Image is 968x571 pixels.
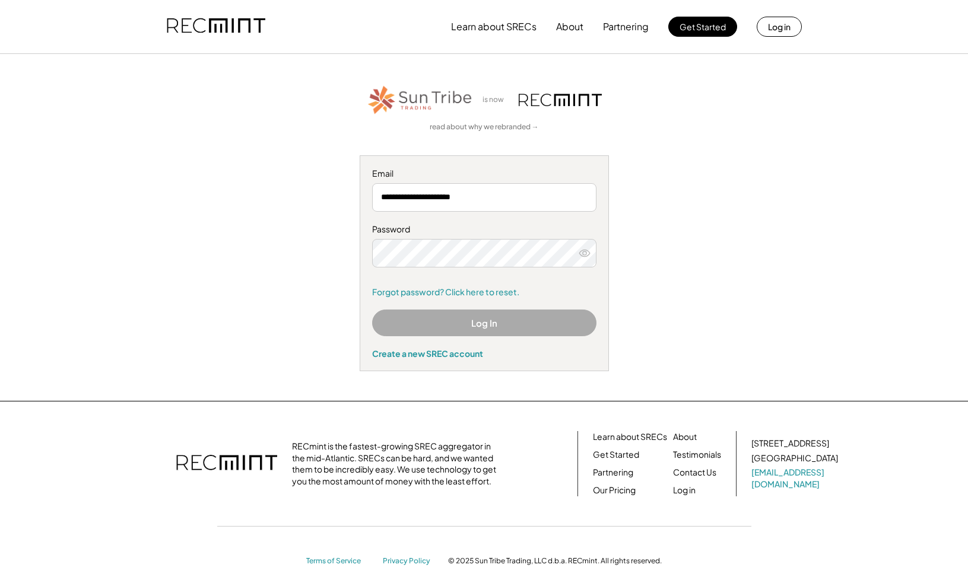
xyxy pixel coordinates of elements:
[372,286,596,298] a: Forgot password? Click here to reset.
[603,15,649,39] button: Partnering
[673,467,716,479] a: Contact Us
[167,7,265,47] img: recmint-logotype%403x.png
[372,224,596,235] div: Password
[306,556,372,566] a: Terms of Service
[673,449,721,461] a: Testimonials
[383,556,436,566] a: Privacy Policy
[593,431,667,443] a: Learn about SRECs
[751,438,829,449] div: [STREET_ADDRESS]
[367,84,474,116] img: STT_Horizontal_Logo%2B-%2BColor.png
[448,556,662,566] div: © 2025 Sun Tribe Trading, LLC d.b.a. RECmint. All rights reserved.
[593,484,636,496] a: Our Pricing
[372,310,596,336] button: Log In
[372,348,596,359] div: Create a new SREC account
[668,17,737,37] button: Get Started
[593,467,633,479] a: Partnering
[430,122,539,132] a: read about why we rebranded →
[751,452,838,464] div: [GEOGRAPHIC_DATA]
[176,443,277,484] img: recmint-logotype%403x.png
[593,449,639,461] a: Get Started
[751,467,840,490] a: [EMAIL_ADDRESS][DOMAIN_NAME]
[673,431,697,443] a: About
[292,441,503,487] div: RECmint is the fastest-growing SREC aggregator in the mid-Atlantic. SRECs can be hard, and we wan...
[372,168,596,180] div: Email
[480,95,513,105] div: is now
[451,15,537,39] button: Learn about SRECs
[757,17,802,37] button: Log in
[556,15,583,39] button: About
[673,484,696,496] a: Log in
[519,94,602,106] img: recmint-logotype%403x.png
